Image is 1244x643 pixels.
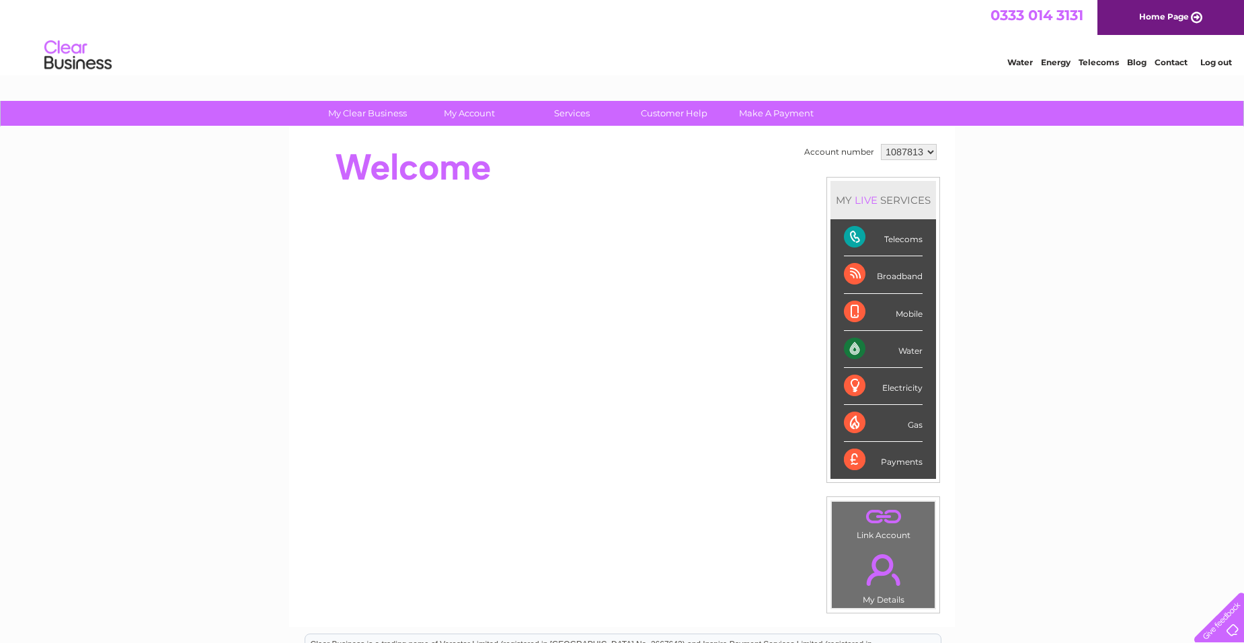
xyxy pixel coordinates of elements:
[844,294,923,331] div: Mobile
[990,7,1083,24] a: 0333 014 3131
[801,141,878,163] td: Account number
[835,546,931,593] a: .
[1155,57,1188,67] a: Contact
[844,219,923,256] div: Telecoms
[721,101,832,126] a: Make A Payment
[414,101,525,126] a: My Account
[1007,57,1033,67] a: Water
[852,194,880,206] div: LIVE
[516,101,627,126] a: Services
[844,256,923,293] div: Broadband
[305,7,941,65] div: Clear Business is a trading name of Verastar Limited (registered in [GEOGRAPHIC_DATA] No. 3667643...
[844,368,923,405] div: Electricity
[831,501,935,543] td: Link Account
[844,331,923,368] div: Water
[844,405,923,442] div: Gas
[312,101,423,126] a: My Clear Business
[1079,57,1119,67] a: Telecoms
[1200,57,1232,67] a: Log out
[831,543,935,609] td: My Details
[835,505,931,529] a: .
[844,442,923,478] div: Payments
[44,35,112,76] img: logo.png
[1041,57,1071,67] a: Energy
[1127,57,1146,67] a: Blog
[830,181,936,219] div: MY SERVICES
[619,101,730,126] a: Customer Help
